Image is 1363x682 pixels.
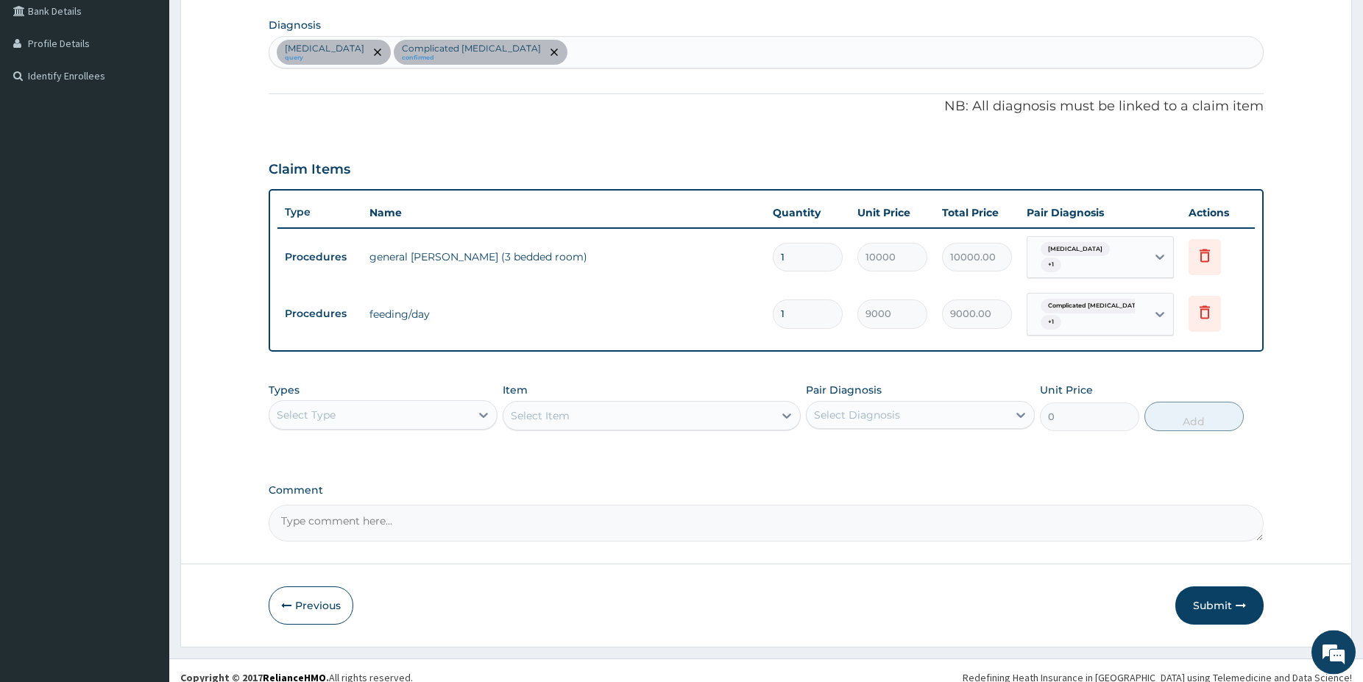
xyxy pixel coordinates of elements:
small: query [285,54,364,62]
button: Previous [269,586,353,625]
th: Unit Price [850,198,935,227]
small: confirmed [402,54,541,62]
img: d_794563401_company_1708531726252_794563401 [27,74,60,110]
span: + 1 [1041,315,1061,330]
p: NB: All diagnosis must be linked to a claim item [269,97,1264,116]
div: Chat with us now [77,82,247,102]
label: Comment [269,484,1264,497]
div: Select Diagnosis [814,408,900,422]
span: remove selection option [371,46,384,59]
button: Add [1144,402,1244,431]
label: Types [269,384,300,397]
th: Quantity [765,198,850,227]
th: Name [362,198,765,227]
span: We're online! [85,185,203,334]
button: Submit [1175,586,1264,625]
h3: Claim Items [269,162,350,178]
textarea: Type your message and hit 'Enter' [7,402,280,453]
th: Type [277,199,362,226]
th: Actions [1181,198,1255,227]
span: Complicated [MEDICAL_DATA] [1041,299,1150,313]
th: Pair Diagnosis [1019,198,1181,227]
td: feeding/day [362,299,765,329]
div: Select Type [277,408,336,422]
div: Minimize live chat window [241,7,277,43]
p: Complicated [MEDICAL_DATA] [402,43,541,54]
td: Procedures [277,244,362,271]
span: remove selection option [548,46,561,59]
span: + 1 [1041,257,1061,272]
label: Pair Diagnosis [806,383,882,397]
label: Diagnosis [269,18,321,32]
label: Item [503,383,528,397]
span: [MEDICAL_DATA] [1041,242,1110,257]
label: Unit Price [1040,383,1093,397]
td: Procedures [277,300,362,327]
th: Total Price [935,198,1019,227]
td: general [PERSON_NAME] (3 bedded room) [362,242,765,271]
p: [MEDICAL_DATA] [285,43,364,54]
